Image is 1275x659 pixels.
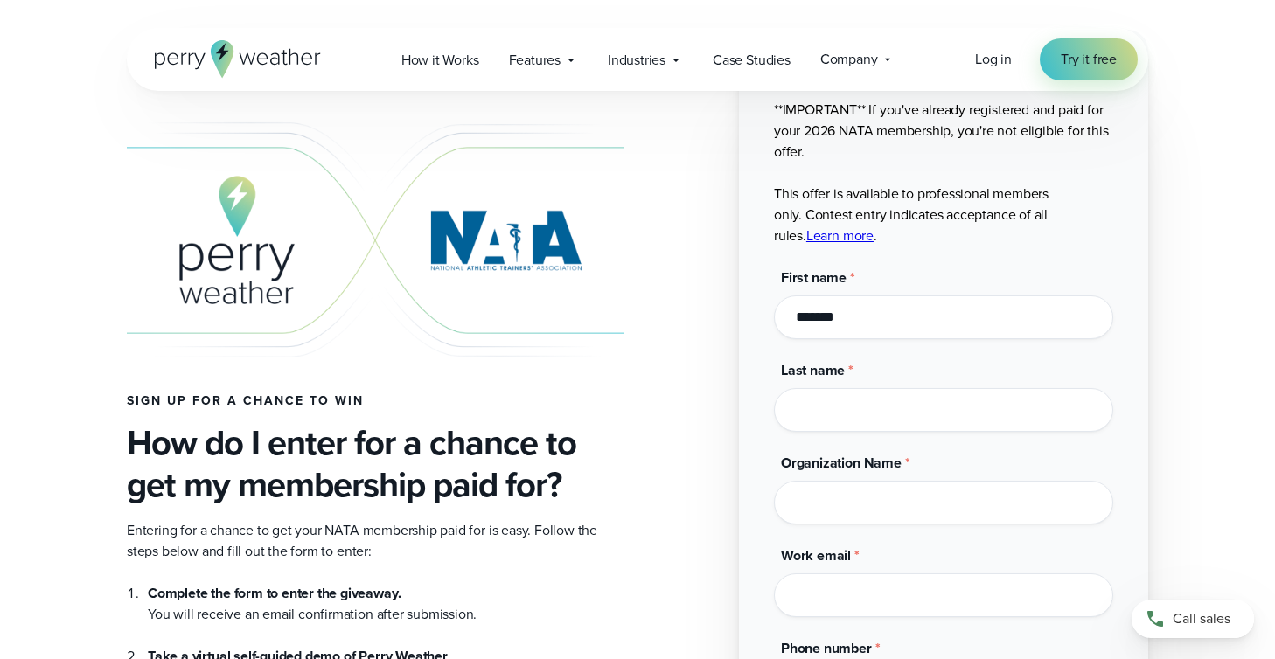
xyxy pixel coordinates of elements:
[820,49,878,70] span: Company
[1132,600,1254,638] a: Call sales
[127,394,624,408] h4: Sign up for a chance to win
[1040,38,1138,80] a: Try it free
[148,583,401,603] strong: Complete the form to enter the giveaway.
[698,42,805,78] a: Case Studies
[127,422,624,506] h3: How do I enter for a chance to get my membership paid for?
[401,50,479,71] span: How it Works
[608,50,665,71] span: Industries
[127,520,624,562] p: Entering for a chance to get your NATA membership paid for is easy. Follow the steps below and fi...
[148,583,624,625] li: You will receive an email confirmation after submission.
[509,50,561,71] span: Features
[781,267,847,288] span: First name
[975,49,1012,70] a: Log in
[781,545,851,565] span: Work email
[975,49,1012,69] span: Log in
[781,638,872,658] span: Phone number
[781,453,902,473] span: Organization Name
[713,50,791,71] span: Case Studies
[774,100,1113,246] p: **IMPORTANT** If you've already registered and paid for your 2026 NATA membership, you're not eli...
[387,42,494,78] a: How it Works
[1173,608,1230,629] span: Call sales
[781,360,845,380] span: Last name
[806,225,874,246] a: Learn more
[1061,49,1117,70] span: Try it free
